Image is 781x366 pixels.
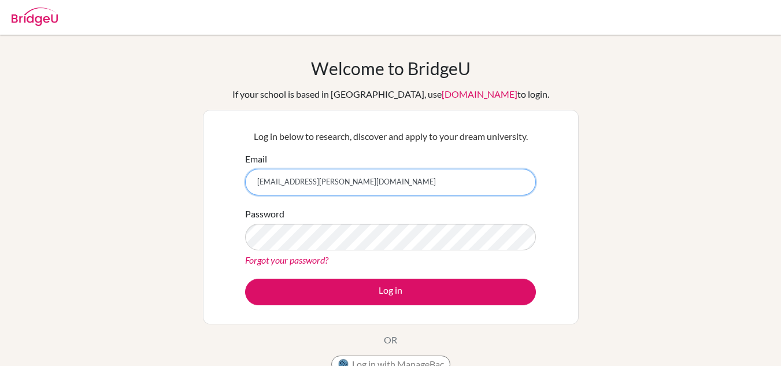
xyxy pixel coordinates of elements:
label: Email [245,152,267,166]
img: Bridge-U [12,8,58,26]
p: Log in below to research, discover and apply to your dream university. [245,130,536,143]
div: If your school is based in [GEOGRAPHIC_DATA], use to login. [232,87,549,101]
button: Log in [245,279,536,305]
h1: Welcome to BridgeU [311,58,471,79]
label: Password [245,207,284,221]
a: [DOMAIN_NAME] [442,88,517,99]
p: OR [384,333,397,347]
a: Forgot your password? [245,254,328,265]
